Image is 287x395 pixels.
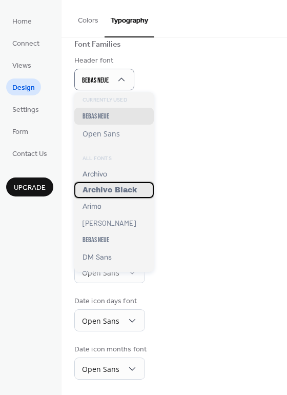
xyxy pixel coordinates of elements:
span: Open Sans [83,129,120,139]
span: Connect [12,38,39,49]
a: Home [6,12,38,29]
a: Design [6,78,41,95]
span: Form [12,127,28,137]
a: Contact Us [6,145,53,162]
a: Settings [6,101,45,117]
span: Settings [12,105,39,115]
div: Font Families [74,39,121,50]
span: Archivo Black [83,186,137,194]
span: Views [12,61,31,71]
span: Figtree [83,270,106,279]
span: Open Sans [82,268,119,278]
span: Arimo [83,202,101,210]
span: Open Sans [82,316,119,326]
span: DM Sans [83,252,112,262]
button: Upgrade [6,177,53,196]
span: Bebas Neue [82,76,109,85]
a: Views [6,56,37,73]
span: Archivo [83,170,107,178]
a: Form [6,123,34,140]
div: Date icon months font [74,344,147,355]
span: [PERSON_NAME] [83,219,136,227]
span: Bebas Neue [83,235,109,244]
span: Contact Us [12,149,47,160]
span: Home [12,16,32,27]
div: Date icon days font [74,296,143,307]
span: Open Sans [82,364,119,374]
span: Bebas Neue [83,112,109,121]
span: Design [12,83,35,93]
span: Upgrade [14,183,46,193]
a: Connect [6,34,46,51]
div: Header font [74,55,132,66]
